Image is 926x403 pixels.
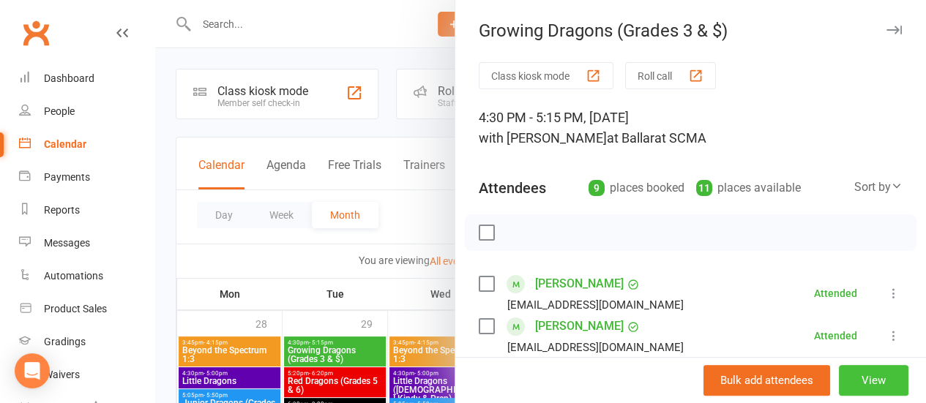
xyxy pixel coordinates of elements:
[814,331,857,341] div: Attended
[19,325,154,358] a: Gradings
[19,95,154,128] a: People
[589,178,684,198] div: places booked
[814,288,857,298] div: Attended
[19,62,154,95] a: Dashboard
[455,20,926,41] div: Growing Dragons (Grades 3 & $)
[839,365,908,396] button: View
[15,353,50,388] div: Open Intercom Messenger
[479,178,546,198] div: Attendees
[44,204,80,216] div: Reports
[479,108,903,148] div: 4:30 PM - 5:15 PM, [DATE]
[44,369,80,380] div: Waivers
[19,293,154,325] a: Product Sales
[44,105,75,117] div: People
[19,194,154,227] a: Reports
[44,303,107,315] div: Product Sales
[18,15,54,51] a: Clubworx
[44,171,90,183] div: Payments
[479,62,613,89] button: Class kiosk mode
[44,336,86,347] div: Gradings
[703,365,830,396] button: Bulk add attendees
[479,130,607,146] span: with [PERSON_NAME]
[44,237,90,249] div: Messages
[19,260,154,293] a: Automations
[507,295,684,315] div: [EMAIL_ADDRESS][DOMAIN_NAME]
[44,138,86,150] div: Calendar
[589,180,605,196] div: 9
[535,315,624,338] a: [PERSON_NAME]
[44,72,94,84] div: Dashboard
[19,227,154,260] a: Messages
[19,128,154,161] a: Calendar
[535,272,624,295] a: [PERSON_NAME]
[696,180,712,196] div: 11
[44,270,103,282] div: Automations
[854,178,903,197] div: Sort by
[19,358,154,391] a: Waivers
[607,130,706,146] span: at Ballarat SCMA
[19,161,154,194] a: Payments
[625,62,716,89] button: Roll call
[507,338,684,357] div: [EMAIL_ADDRESS][DOMAIN_NAME]
[696,178,801,198] div: places available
